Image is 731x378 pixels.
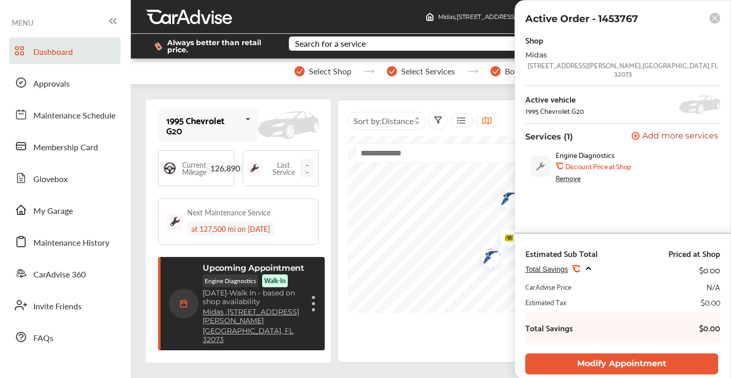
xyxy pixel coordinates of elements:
[525,265,568,273] span: Total Savings
[187,207,270,217] div: Next Maintenance Service
[9,260,121,287] a: CarAdvise 360
[258,111,319,138] img: placeholder_car.fcab19be.svg
[631,132,718,142] button: Add more services
[33,77,70,91] span: Approvals
[525,61,720,77] div: [STREET_ADDRESS][PERSON_NAME] , [GEOGRAPHIC_DATA] , FL 32073
[382,115,413,127] span: Distance
[510,211,536,242] div: Map marker
[508,161,534,194] div: Map marker
[476,246,503,267] img: logo-mavis.png
[203,263,304,273] p: Upcoming Appointment
[203,289,304,306] p: Walk In - based on shop availability
[33,300,82,313] span: Invite Friends
[33,236,109,250] span: Maintenance History
[491,185,519,215] img: logo-goodyear.png
[508,161,535,194] img: logo-take5.png
[33,332,53,345] span: FAQs
[364,69,374,73] img: stepper-arrow.e24c07c6.svg
[525,33,543,47] div: Shop
[187,222,274,236] div: at 127,500 mi on [DATE]
[525,297,566,307] div: Estimated Tax
[699,263,720,276] div: $0.00
[492,224,519,256] img: logo-tires-plus.png
[511,163,537,193] div: Map marker
[473,242,501,274] img: logo-jiffylube.png
[203,308,304,325] a: Midas ,[STREET_ADDRESS][PERSON_NAME]
[511,163,538,193] img: logo-goodyear.png
[525,282,571,292] div: CarAdvise Price
[510,211,538,242] img: logo-goodyear.png
[182,161,206,175] span: Current Mileage
[33,173,68,186] span: Glovebox
[642,132,718,142] span: Add more services
[689,323,720,333] b: $0.00
[9,37,121,64] a: Dashboard
[556,151,615,159] span: Engine Diagnostics
[679,95,720,114] img: placeholder_car.5a1ece94.svg
[9,165,121,191] a: Glovebox
[525,248,598,258] div: Estimated Sub Total
[163,161,177,175] img: steering_logo
[530,156,551,177] img: default_wrench_icon.d1a43860.svg
[227,288,229,297] span: -
[525,323,573,333] b: Total Savings
[438,13,664,21] span: Midas , [STREET_ADDRESS][PERSON_NAME] [GEOGRAPHIC_DATA] , FL 32073
[525,132,573,142] p: Services (1)
[426,13,434,21] img: header-home-logo.8d720a4f.svg
[294,66,305,76] img: stepper-checkmark.b5569197.svg
[33,141,98,154] span: Membership Card
[9,133,121,160] a: Membership Card
[387,66,397,76] img: stepper-checkmark.b5569197.svg
[467,69,478,73] img: stepper-arrow.e24c07c6.svg
[525,94,584,104] div: Active vehicle
[33,46,73,59] span: Dashboard
[525,13,638,25] p: Active Order - 1453767
[300,159,314,177] span: --
[167,213,183,230] img: maintenance_logo
[631,132,720,142] a: Add more services
[473,242,499,274] div: Map marker
[492,223,520,255] img: logo-pepboys.png
[9,196,121,223] a: My Garage
[247,161,262,175] img: maintenance_logo
[512,162,538,194] div: Map marker
[701,297,720,307] div: $0.00
[267,161,300,175] span: Last Service
[169,289,199,319] img: calendar-icon.35d1de04.svg
[166,115,241,135] div: 1995 Chevrolet G20
[206,163,244,174] span: 126,890
[203,288,227,297] span: [DATE]
[401,67,455,76] span: Select Services
[295,39,366,48] div: Search for a service
[556,174,581,182] div: Remove
[505,67,572,76] span: Book Appointment
[33,109,115,123] span: Maintenance Schedule
[491,185,517,215] div: Map marker
[33,205,73,218] span: My Garage
[9,292,121,319] a: Invite Friends
[353,115,413,127] span: Sort by :
[473,244,501,274] img: logo-goodyear.png
[167,39,272,53] span: Always better than retail price.
[525,353,718,374] button: Modify Appointment
[154,42,162,51] img: dollor_label_vector.a70140d1.svg
[514,167,540,189] div: Map marker
[9,228,121,255] a: Maintenance History
[33,268,86,282] span: CarAdvise 360
[514,167,541,189] img: logo-mavis.png
[706,282,720,292] div: N/A
[9,101,121,128] a: Maintenance Schedule
[348,136,705,313] canvas: Map
[473,244,499,274] div: Map marker
[203,327,304,344] a: [GEOGRAPHIC_DATA], FL 32073
[309,67,351,76] span: Select Shop
[203,274,258,287] p: Engine Diagnostics
[668,248,720,258] div: Priced at Shop
[490,66,501,76] img: stepper-checkmark.b5569197.svg
[9,69,121,96] a: Approvals
[9,324,121,350] a: FAQs
[264,276,286,285] p: Walk-In
[512,162,540,194] img: logo-aamco.png
[12,18,33,27] span: MENU
[492,224,518,256] div: Map marker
